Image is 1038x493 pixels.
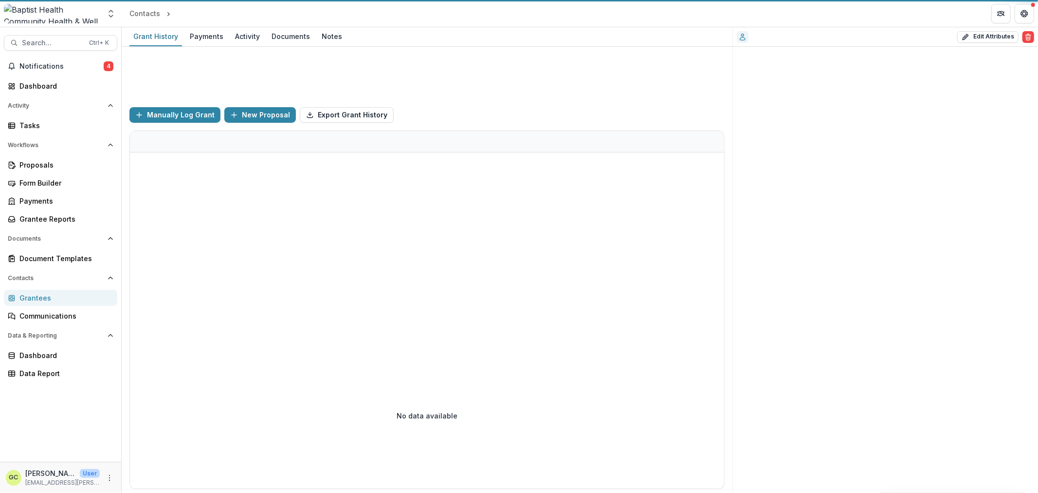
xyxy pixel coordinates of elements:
a: Contacts [126,6,164,20]
div: Document Templates [19,253,109,264]
div: Communications [19,311,109,321]
div: Documents [268,29,314,43]
div: Tasks [19,120,109,131]
a: Activity [231,27,264,46]
p: No data available [397,411,457,421]
div: Grantees [19,293,109,303]
div: Proposals [19,160,109,170]
span: Documents [8,235,104,242]
div: Data Report [19,368,109,379]
a: Form Builder [4,175,117,191]
span: Activity [8,102,104,109]
button: Open Documents [4,231,117,246]
span: Contacts [8,275,104,282]
div: Glenwood Charles [9,474,18,481]
div: Activity [231,29,264,43]
div: Payments [186,29,227,43]
div: Ctrl + K [87,38,111,48]
a: Dashboard [4,347,117,363]
a: Communications [4,308,117,324]
button: Open Workflows [4,137,117,153]
a: Proposals [4,157,117,173]
a: Data Report [4,365,117,381]
img: Baptist Health Community Health & Well Being logo [4,4,100,23]
div: Contacts [129,8,160,19]
span: Data & Reporting [8,332,104,339]
button: Edit Attributes [957,31,1019,43]
a: Documents [268,27,314,46]
div: Dashboard [19,350,109,360]
div: Dashboard [19,81,109,91]
a: Grantee Reports [4,211,117,227]
button: Delete [1022,31,1034,43]
span: 4 [104,61,113,71]
a: Grantees [4,290,117,306]
button: Get Help [1015,4,1034,23]
button: Search... [4,35,117,51]
div: Payments [19,196,109,206]
div: Grant History [129,29,182,43]
a: Dashboard [4,78,117,94]
button: Manually Log Grant [129,107,220,123]
span: Workflows [8,142,104,149]
p: [EMAIL_ADDRESS][PERSON_NAME][DOMAIN_NAME] [25,478,100,487]
a: Payments [186,27,227,46]
button: Open entity switcher [104,4,118,23]
a: Tasks [4,117,117,133]
div: Grantee Reports [19,214,109,224]
a: Grant History [129,27,182,46]
div: Form Builder [19,178,109,188]
p: [PERSON_NAME] [25,468,76,478]
button: Export Grant History [300,107,394,123]
a: Document Templates [4,250,117,266]
a: Notes [318,27,346,46]
button: Open Activity [4,98,117,114]
button: Partners [991,4,1011,23]
button: New Proposal [224,107,296,123]
p: User [80,469,100,478]
nav: breadcrumb [126,6,214,20]
a: Payments [4,193,117,209]
button: More [104,472,115,484]
button: Open Data & Reporting [4,328,117,343]
span: Notifications [19,62,104,71]
span: Search... [22,39,83,47]
button: Notifications4 [4,58,117,74]
button: Open Contacts [4,270,117,286]
div: Notes [318,29,346,43]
